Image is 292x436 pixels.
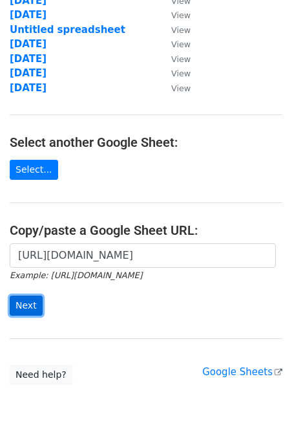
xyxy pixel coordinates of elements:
[10,365,72,385] a: Need help?
[10,24,125,36] a: Untitled spreadsheet
[171,83,191,93] small: View
[10,67,47,79] a: [DATE]
[10,270,142,280] small: Example: [URL][DOMAIN_NAME]
[10,9,47,21] a: [DATE]
[10,135,282,150] h4: Select another Google Sheet:
[10,223,282,238] h4: Copy/paste a Google Sheet URL:
[158,53,191,65] a: View
[171,25,191,35] small: View
[171,39,191,49] small: View
[10,38,47,50] a: [DATE]
[171,54,191,64] small: View
[158,9,191,21] a: View
[10,243,276,268] input: Paste your Google Sheet URL here
[171,10,191,20] small: View
[10,160,58,180] a: Select...
[10,53,47,65] a: [DATE]
[158,82,191,94] a: View
[10,296,43,316] input: Next
[158,67,191,79] a: View
[10,82,47,94] a: [DATE]
[202,366,282,378] a: Google Sheets
[158,38,191,50] a: View
[158,24,191,36] a: View
[171,69,191,78] small: View
[227,374,292,436] iframe: Chat Widget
